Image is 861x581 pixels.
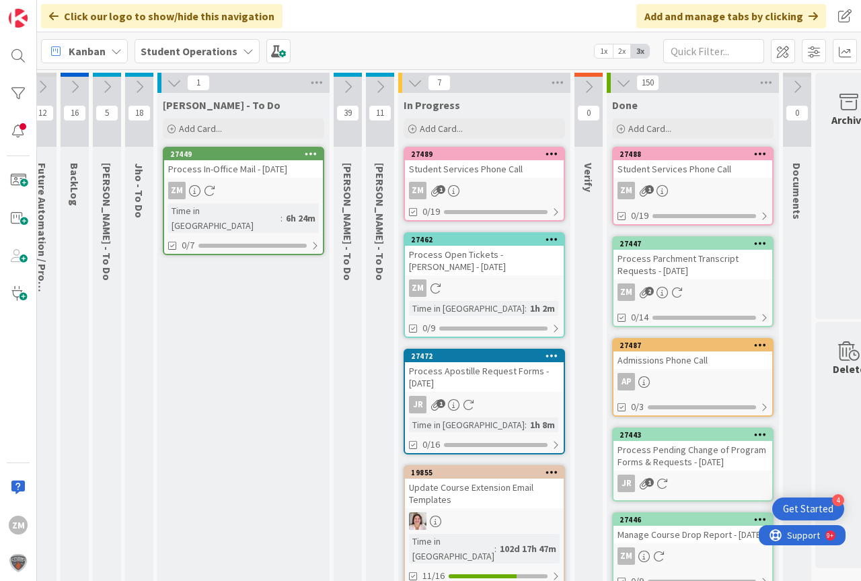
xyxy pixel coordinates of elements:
div: ZM [405,279,564,297]
div: ZM [617,283,635,301]
div: Student Services Phone Call [613,160,772,178]
div: 27489Student Services Phone Call [405,148,564,178]
div: JR [405,396,564,413]
div: 27447 [613,238,772,250]
div: Admissions Phone Call [613,351,772,369]
span: 0/9 [422,321,435,335]
span: 1 [645,185,654,194]
div: 27449 [164,148,323,160]
div: JR [409,396,426,413]
div: 102d 17h 47m [496,541,560,556]
a: 27487Admissions Phone CallAP0/3 [612,338,774,417]
img: EW [409,512,426,530]
span: : [525,301,527,316]
div: 27446 [613,514,772,526]
div: 9+ [68,5,75,16]
div: Click our logo to show/hide this navigation [41,4,283,28]
div: ZM [617,182,635,199]
div: ZM [617,547,635,565]
div: 1h 8m [527,417,558,432]
a: 27488Student Services Phone CallZM0/19 [612,147,774,226]
img: Visit kanbanzone.com [9,9,28,28]
div: 1h 2m [527,301,558,316]
div: 27488Student Services Phone Call [613,148,772,178]
div: Process Pending Change of Program Forms & Requests - [DATE] [613,441,772,471]
span: 0/19 [631,209,648,223]
div: 27449Process In-Office Mail - [DATE] [164,148,323,178]
span: 39 [336,105,359,121]
span: 18 [128,105,151,121]
span: Eric - To Do [341,163,354,281]
div: 27447 [620,239,772,248]
div: Time in [GEOGRAPHIC_DATA] [409,417,525,432]
div: JR [617,475,635,492]
span: : [525,417,527,432]
div: AP [613,373,772,390]
span: 0/14 [631,310,648,324]
span: 1 [187,75,210,91]
span: Verify [582,163,595,192]
div: Student Services Phone Call [405,160,564,178]
div: Process In-Office Mail - [DATE] [164,160,323,178]
span: Support [28,2,61,18]
span: Amanda - To Do [373,163,387,281]
div: 6h 24m [283,211,319,226]
div: 27447Process Parchment Transcript Requests - [DATE] [613,238,772,279]
span: Add Card... [179,123,222,135]
div: Time in [GEOGRAPHIC_DATA] [168,203,280,233]
span: 3x [631,44,649,58]
span: Future Automation / Process Building [36,163,49,346]
div: Process Open Tickets - [PERSON_NAME] - [DATE] [405,246,564,275]
input: Quick Filter... [663,39,764,63]
div: 4 [832,494,844,506]
div: 27472Process Apostille Request Forms - [DATE] [405,350,564,392]
span: 0/3 [631,400,644,414]
a: 27447Process Parchment Transcript Requests - [DATE]ZM0/14 [612,236,774,327]
div: Process Apostille Request Forms - [DATE] [405,362,564,392]
span: 12 [31,105,54,121]
div: Open Get Started checklist, remaining modules: 4 [772,498,844,520]
span: Emilie - To Do [100,163,114,281]
div: 27489 [411,149,564,159]
span: Done [612,98,638,112]
div: Process Parchment Transcript Requests - [DATE] [613,250,772,279]
div: Manage Course Drop Report - [DATE] [613,526,772,543]
span: : [494,541,496,556]
div: AP [617,373,635,390]
div: 27472 [411,351,564,361]
div: 27443 [613,429,772,441]
div: 27488 [613,148,772,160]
span: Add Card... [628,123,671,135]
span: 0/19 [422,205,440,219]
span: 0 [577,105,600,121]
div: ZM [9,516,28,535]
div: Time in [GEOGRAPHIC_DATA] [409,534,494,563]
div: Time in [GEOGRAPHIC_DATA] [409,301,525,316]
div: EW [405,512,564,530]
span: 7 [428,75,451,91]
div: 27488 [620,149,772,159]
span: 2x [613,44,631,58]
div: 27443 [620,430,772,440]
span: 1 [645,478,654,487]
div: 27487 [613,339,772,351]
div: 27446Manage Course Drop Report - [DATE] [613,514,772,543]
div: 27449 [170,149,323,159]
a: 27489Student Services Phone CallZM0/19 [404,147,565,221]
div: 19855 [405,467,564,479]
div: Add and manage tabs by clicking [636,4,826,28]
span: Zaida - To Do [163,98,280,112]
div: 27462Process Open Tickets - [PERSON_NAME] - [DATE] [405,234,564,275]
a: 27449Process In-Office Mail - [DATE]ZMTime in [GEOGRAPHIC_DATA]:6h 24m0/7 [163,147,324,255]
div: 27487Admissions Phone Call [613,339,772,369]
div: 19855 [411,468,564,477]
span: 0/16 [422,438,440,452]
img: avatar [9,553,28,572]
div: 27462 [405,234,564,246]
span: 0/7 [182,238,194,252]
b: Student Operations [141,44,237,58]
span: 150 [636,75,659,91]
div: Get Started [783,502,833,516]
div: ZM [409,182,426,199]
a: 27443Process Pending Change of Program Forms & Requests - [DATE]JR [612,428,774,502]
